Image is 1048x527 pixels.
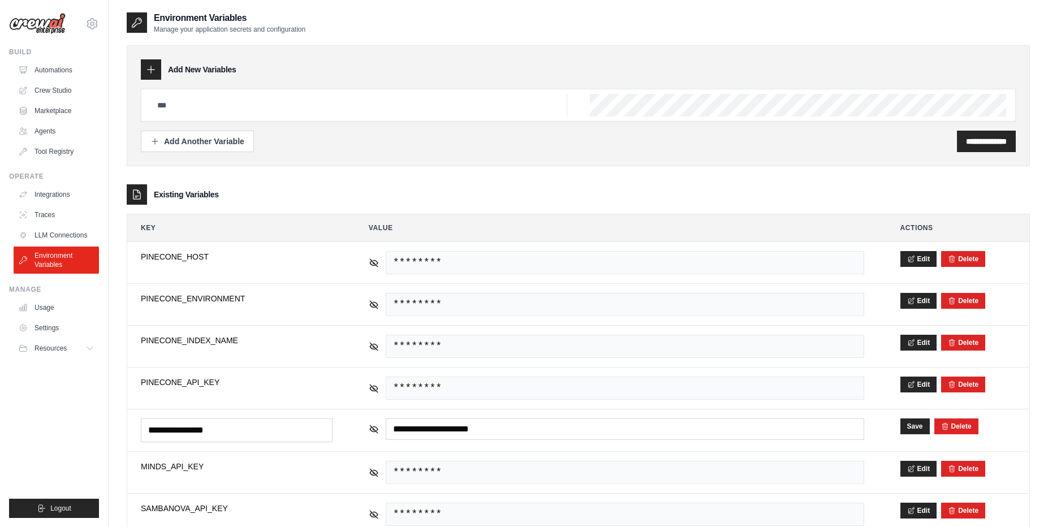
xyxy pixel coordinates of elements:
[14,247,99,274] a: Environment Variables
[948,338,978,347] button: Delete
[887,214,1030,241] th: Actions
[14,206,99,224] a: Traces
[14,142,99,161] a: Tool Registry
[900,293,937,309] button: Edit
[34,344,67,353] span: Resources
[154,189,219,200] h3: Existing Variables
[141,461,333,472] span: MINDS_API_KEY
[141,335,333,346] span: PINECONE_INDEX_NAME
[14,61,99,79] a: Automations
[355,214,878,241] th: Value
[900,251,937,267] button: Edit
[948,506,978,515] button: Delete
[14,122,99,140] a: Agents
[168,64,236,75] h3: Add New Variables
[141,251,333,262] span: PINECONE_HOST
[948,464,978,473] button: Delete
[14,339,99,357] button: Resources
[150,136,244,147] div: Add Another Variable
[154,11,305,25] h2: Environment Variables
[9,172,99,181] div: Operate
[948,254,978,263] button: Delete
[948,296,978,305] button: Delete
[141,293,333,304] span: PINECONE_ENVIRONMENT
[941,422,972,431] button: Delete
[900,335,937,351] button: Edit
[14,299,99,317] a: Usage
[9,47,99,57] div: Build
[141,503,333,514] span: SAMBANOVA_API_KEY
[127,214,346,241] th: Key
[141,377,333,388] span: PINECONE_API_KEY
[14,185,99,204] a: Integrations
[9,285,99,294] div: Manage
[900,418,930,434] button: Save
[154,25,305,34] p: Manage your application secrets and configuration
[948,380,978,389] button: Delete
[14,81,99,100] a: Crew Studio
[141,131,254,152] button: Add Another Variable
[900,503,937,519] button: Edit
[50,504,71,513] span: Logout
[9,13,66,34] img: Logo
[900,461,937,477] button: Edit
[900,377,937,392] button: Edit
[14,102,99,120] a: Marketplace
[14,319,99,337] a: Settings
[14,226,99,244] a: LLM Connections
[9,499,99,518] button: Logout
